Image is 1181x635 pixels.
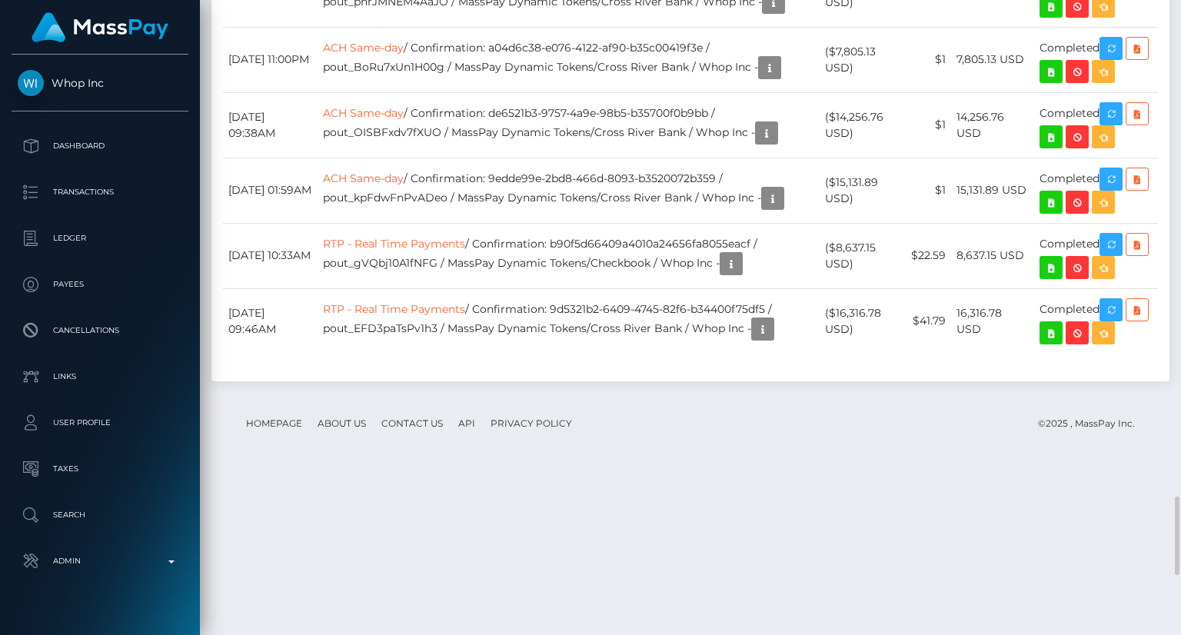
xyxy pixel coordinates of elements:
td: [DATE] 10:33AM [223,223,318,288]
td: $22.59 [906,223,951,288]
td: Completed [1034,223,1158,288]
a: RTP - Real Time Payments [323,302,465,316]
a: About Us [311,411,372,435]
td: 8,637.15 USD [951,223,1034,288]
td: Completed [1034,27,1158,92]
td: ($7,805.13 USD) [820,27,906,92]
td: $1 [906,158,951,223]
p: Links [18,365,182,388]
td: / Confirmation: 9d5321b2-6409-4745-82f6-b34400f75df5 / pout_EFD3paTsPv1h3 / MassPay Dynamic Token... [318,288,820,354]
a: Contact Us [375,411,449,435]
td: 16,316.78 USD [951,288,1034,354]
td: 7,805.13 USD [951,27,1034,92]
span: Whop Inc [12,76,188,90]
div: © 2025 , MassPay Inc. [1038,415,1146,432]
td: Completed [1034,288,1158,354]
a: Privacy Policy [484,411,578,435]
td: / Confirmation: de6521b3-9757-4a9e-98b5-b35700f0b9bb / pout_OISBFxdv7fXUO / MassPay Dynamic Token... [318,92,820,158]
a: Dashboard [12,127,188,165]
a: Taxes [12,450,188,488]
td: [DATE] 09:46AM [223,288,318,354]
td: [DATE] 01:59AM [223,158,318,223]
a: Payees [12,265,188,304]
p: Cancellations [18,319,182,342]
a: Links [12,357,188,396]
td: $41.79 [906,288,951,354]
a: Transactions [12,173,188,211]
a: Ledger [12,219,188,258]
p: Transactions [18,181,182,204]
td: ($15,131.89 USD) [820,158,906,223]
td: / Confirmation: b90f5d66409a4010a24656fa8055eacf / pout_gVQbj10A1fNFG / MassPay Dynamic Tokens/Ch... [318,223,820,288]
td: ($8,637.15 USD) [820,223,906,288]
a: API [452,411,481,435]
a: User Profile [12,404,188,442]
a: ACH Same-day [323,171,404,185]
a: ACH Same-day [323,106,404,120]
td: / Confirmation: a04d6c38-e076-4122-af90-b35c00419f3e / pout_BoRu7xUn1H00g / MassPay Dynamic Token... [318,27,820,92]
a: Cancellations [12,311,188,350]
a: Homepage [240,411,308,435]
a: RTP - Real Time Payments [323,237,465,251]
td: 15,131.89 USD [951,158,1034,223]
td: [DATE] 11:00PM [223,27,318,92]
p: Payees [18,273,182,296]
td: ($14,256.76 USD) [820,92,906,158]
td: 14,256.76 USD [951,92,1034,158]
td: Completed [1034,92,1158,158]
img: MassPay Logo [32,12,168,42]
p: Admin [18,550,182,573]
p: Taxes [18,457,182,480]
td: $1 [906,92,951,158]
td: Completed [1034,158,1158,223]
a: ACH Same-day [323,41,404,55]
p: Search [18,504,182,527]
td: ($16,316.78 USD) [820,288,906,354]
p: Ledger [18,227,182,250]
img: Whop Inc [18,70,44,96]
a: Search [12,496,188,534]
a: Admin [12,542,188,580]
p: User Profile [18,411,182,434]
td: $1 [906,27,951,92]
p: Dashboard [18,135,182,158]
td: / Confirmation: 9edde99e-2bd8-466d-8093-b3520072b359 / pout_kpFdwFnPvADeo / MassPay Dynamic Token... [318,158,820,223]
td: [DATE] 09:38AM [223,92,318,158]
